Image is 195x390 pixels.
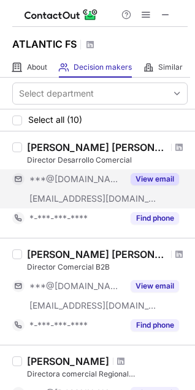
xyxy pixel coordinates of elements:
[74,62,132,72] span: Decision makers
[131,173,179,185] button: Reveal Button
[27,355,109,367] div: [PERSON_NAME]
[27,62,47,72] span: About
[29,281,123,292] span: ***@[DOMAIN_NAME]
[158,62,183,72] span: Similar
[27,369,188,380] div: Directora comercial Regional [GEOGRAPHIC_DATA]
[27,248,167,260] div: [PERSON_NAME] [PERSON_NAME]
[29,300,157,311] span: [EMAIL_ADDRESS][DOMAIN_NAME]
[27,141,167,153] div: [PERSON_NAME] [PERSON_NAME]
[19,87,94,100] div: Select department
[29,174,123,185] span: ***@[DOMAIN_NAME]
[25,7,98,22] img: ContactOut v5.3.10
[131,212,179,224] button: Reveal Button
[12,37,77,51] h1: ATLANTIC FS
[131,319,179,331] button: Reveal Button
[131,280,179,292] button: Reveal Button
[27,155,188,166] div: Director Desarrollo Comercial
[29,193,157,204] span: [EMAIL_ADDRESS][DOMAIN_NAME]
[27,262,188,273] div: Director Comercial B2B
[28,115,82,125] span: Select all (10)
